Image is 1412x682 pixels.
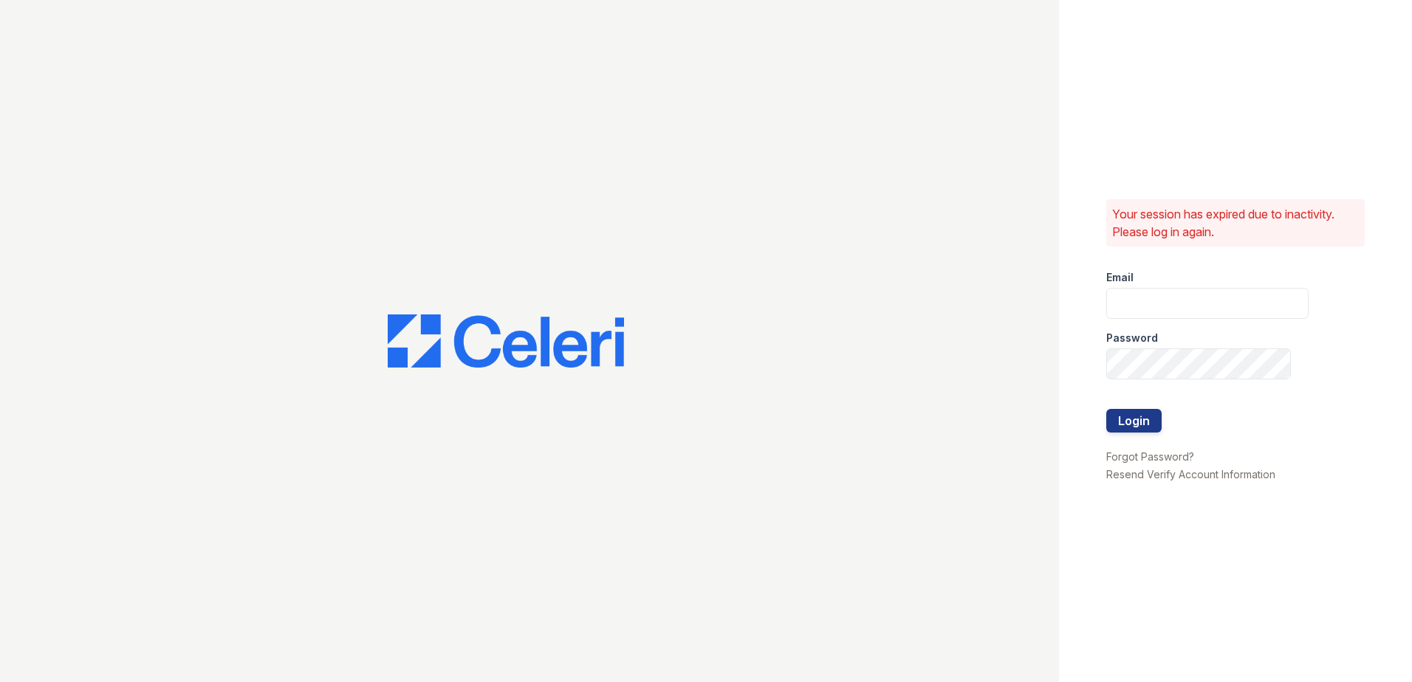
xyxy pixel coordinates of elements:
[1106,331,1158,345] label: Password
[1106,468,1275,480] a: Resend Verify Account Information
[388,314,624,368] img: CE_Logo_Blue-a8612792a0a2168367f1c8372b55b34899dd931a85d93a1a3d3e32e68fde9ad4.png
[1106,450,1194,463] a: Forgot Password?
[1106,409,1162,433] button: Login
[1106,270,1134,285] label: Email
[1112,205,1359,241] p: Your session has expired due to inactivity. Please log in again.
